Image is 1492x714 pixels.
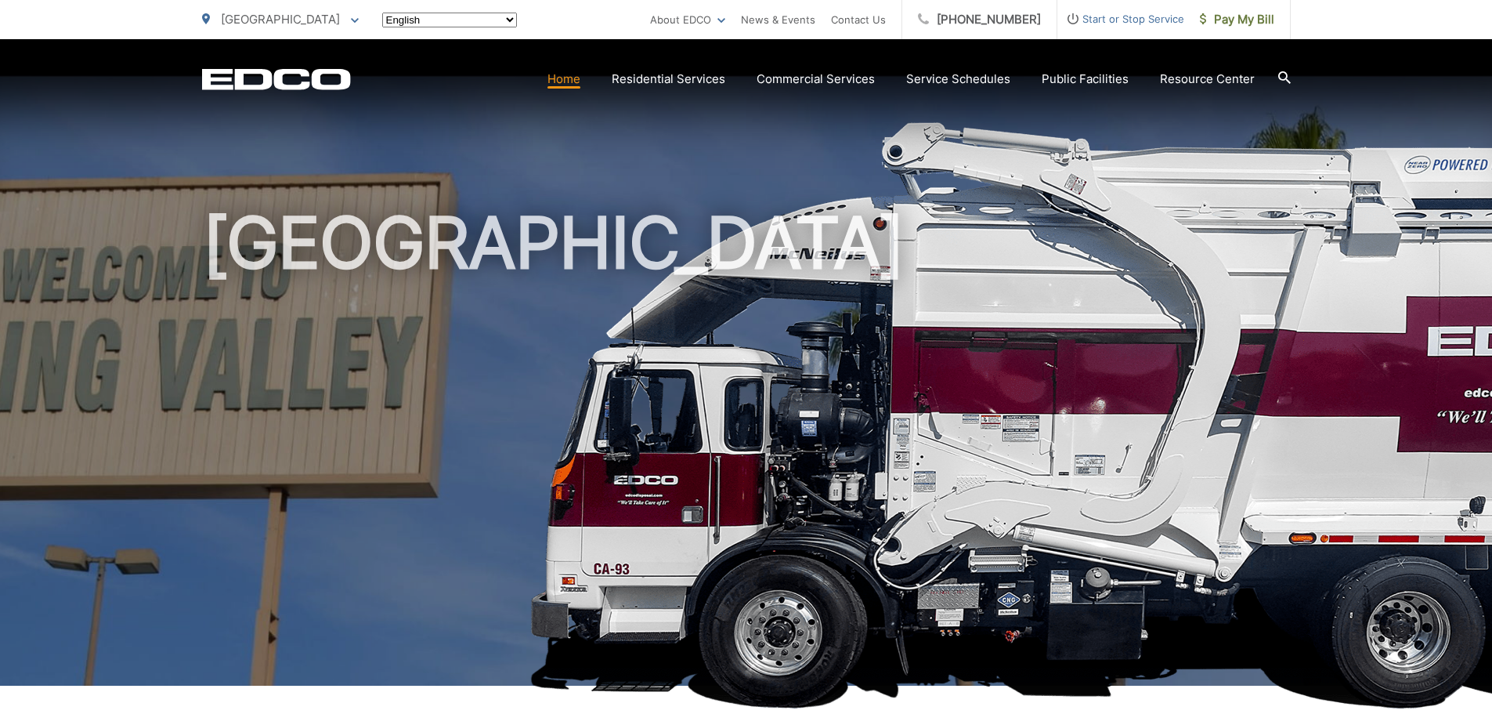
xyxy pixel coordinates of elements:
[547,70,580,89] a: Home
[741,10,815,29] a: News & Events
[221,12,340,27] span: [GEOGRAPHIC_DATA]
[612,70,725,89] a: Residential Services
[906,70,1010,89] a: Service Schedules
[202,204,1291,700] h1: [GEOGRAPHIC_DATA]
[831,10,886,29] a: Contact Us
[382,13,517,27] select: Select a language
[650,10,725,29] a: About EDCO
[1200,10,1274,29] span: Pay My Bill
[757,70,875,89] a: Commercial Services
[1042,70,1129,89] a: Public Facilities
[1160,70,1255,89] a: Resource Center
[202,68,351,90] a: EDCD logo. Return to the homepage.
